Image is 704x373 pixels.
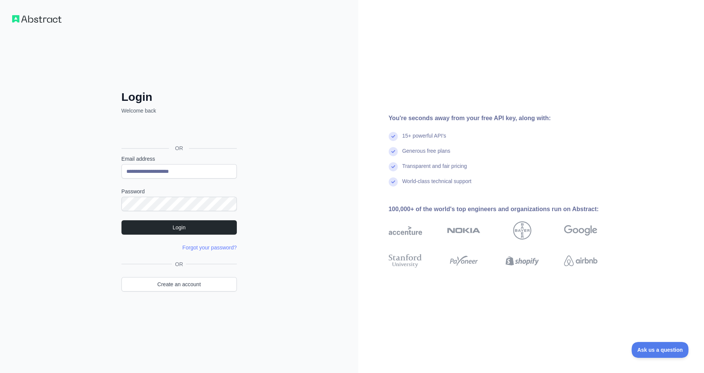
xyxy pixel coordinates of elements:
[121,188,237,195] label: Password
[389,114,622,123] div: You're seconds away from your free API key, along with:
[632,342,689,358] iframe: Toggle Customer Support
[12,15,61,23] img: Workflow
[389,221,422,240] img: accenture
[564,221,597,240] img: google
[121,277,237,292] a: Create an account
[506,252,539,269] img: shopify
[121,90,237,104] h2: Login
[402,147,450,162] div: Generous free plans
[564,252,597,269] img: airbnb
[389,252,422,269] img: stanford university
[121,220,237,235] button: Login
[169,144,189,152] span: OR
[513,221,531,240] img: bayer
[402,162,467,177] div: Transparent and fair pricing
[183,244,237,251] a: Forgot your password?
[389,205,622,214] div: 100,000+ of the world's top engineers and organizations run on Abstract:
[447,252,480,269] img: payoneer
[447,221,480,240] img: nokia
[402,177,472,193] div: World-class technical support
[121,155,237,163] label: Email address
[389,147,398,156] img: check mark
[389,177,398,186] img: check mark
[389,162,398,171] img: check mark
[389,132,398,141] img: check mark
[118,123,239,139] iframe: Schaltfläche „Über Google anmelden“
[172,260,186,268] span: OR
[402,132,446,147] div: 15+ powerful API's
[121,107,237,114] p: Welcome back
